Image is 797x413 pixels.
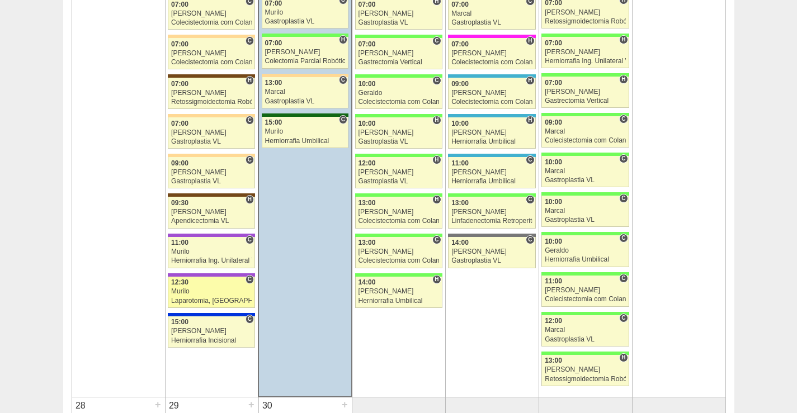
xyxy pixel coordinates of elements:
span: Consultório [619,314,628,322]
span: Consultório [619,115,628,124]
div: Gastroplastia VL [359,19,439,26]
div: Key: Bartira [262,74,348,77]
div: Gastroplastia VL [545,336,626,343]
a: C 09:00 [PERSON_NAME] Gastroplastia VL [168,157,255,188]
div: Gastroplastia VL [265,18,346,25]
a: C 13:00 [PERSON_NAME] Colecistectomia com Colangiografia VL [355,237,442,268]
div: + [247,397,256,412]
span: 07:00 [171,120,188,127]
a: C 12:00 Marcal Gastroplastia VL [541,315,629,346]
span: Consultório [526,195,534,204]
a: H 13:00 [PERSON_NAME] Colecistectomia com Colangiografia VL [355,197,442,228]
div: Marcal [451,10,532,17]
span: 07:00 [171,80,188,88]
div: [PERSON_NAME] [451,50,532,57]
span: Hospital [432,195,441,204]
a: C 11:00 [PERSON_NAME] Colecistectomia com Colangiografia VL [541,276,629,307]
span: Hospital [619,75,628,84]
div: Key: Brasil [541,232,629,235]
a: H 09:00 [PERSON_NAME] Colecistectomia com Colangiografia VL [448,78,535,109]
div: Gastrectomia Vertical [359,59,439,66]
div: Colecistectomia com Colangiografia VL [545,137,626,144]
div: Key: Brasil [448,193,535,197]
div: Gastroplastia VL [359,178,439,185]
div: Herniorrafia Ing. Unilateral VL [171,257,252,264]
a: C 13:00 Marcal Gastroplastia VL [262,77,348,108]
div: Colecistectomia com Colangiografia VL [545,296,626,303]
span: 07:00 [545,79,562,87]
a: H 10:00 [PERSON_NAME] Gastroplastia VL [355,117,442,149]
span: 07:00 [545,39,562,47]
a: C 10:00 Geraldo Colecistectomia com Colangiografia VL [355,78,442,109]
div: Murilo [265,9,346,16]
span: 13:00 [359,239,376,246]
div: Colecistectomia com Colangiografia VL [359,98,439,106]
div: Gastroplastia VL [171,138,252,145]
span: 07:00 [171,1,188,8]
div: Marcal [265,88,346,96]
span: Consultório [246,36,254,45]
div: Key: Brasil [541,352,629,355]
div: Key: Brasil [355,74,442,78]
span: Hospital [526,116,534,125]
a: H 07:00 [PERSON_NAME] Colecistectomia com Colangiografia VL [448,38,535,69]
a: C 10:00 Marcal Gastroplastia VL [541,196,629,227]
span: Consultório [432,235,441,244]
span: 12:00 [545,317,562,325]
span: 07:00 [451,1,469,8]
div: Gastroplastia VL [451,19,532,26]
span: Hospital [246,195,254,204]
div: Retossigmoidectomia Robótica [545,376,626,383]
a: C 07:00 [PERSON_NAME] Gastroplastia VL [168,117,255,149]
span: 10:00 [359,80,376,88]
div: Herniorrafia Umbilical [359,297,439,305]
span: 13:00 [545,357,562,364]
span: Consultório [339,75,347,84]
a: H 07:00 [PERSON_NAME] Gastrectomia Vertical [541,77,629,108]
span: Hospital [339,35,347,44]
div: Key: Brasil [541,312,629,315]
a: C 09:00 Marcal Colecistectomia com Colangiografia VL [541,116,629,148]
div: Key: Brasil [355,193,442,197]
span: 13:00 [359,199,376,207]
a: H 14:00 [PERSON_NAME] Herniorrafia Umbilical [355,277,442,308]
div: Key: Brasil [541,34,629,37]
div: Key: Brasil [541,153,629,156]
span: Hospital [432,275,441,284]
div: [PERSON_NAME] [545,49,626,56]
div: [PERSON_NAME] [451,129,532,136]
div: Key: Neomater [448,154,535,157]
span: 12:00 [359,159,376,167]
span: Consultório [246,235,254,244]
div: Key: São Bernardo [448,234,535,237]
div: Murilo [171,248,252,255]
span: Consultório [619,274,628,283]
div: Gastroplastia VL [359,138,439,145]
div: Gastroplastia VL [171,178,252,185]
div: + [340,397,350,412]
div: Key: São Luiz - Itaim [168,313,255,316]
span: 09:00 [451,80,469,88]
div: [PERSON_NAME] [359,208,439,216]
div: [PERSON_NAME] [171,327,252,335]
div: Key: Brasil [355,35,442,38]
div: Key: Brasil [355,273,442,277]
span: 07:00 [451,40,469,48]
div: Linfadenectomia Retroperitoneal [451,217,532,225]
div: Herniorrafia Incisional [171,337,252,344]
div: Key: Neomater [448,114,535,117]
span: 14:00 [359,278,376,286]
div: [PERSON_NAME] [265,49,346,56]
div: [PERSON_NAME] [359,10,439,17]
div: Herniorrafia Umbilical [545,256,626,263]
div: Key: Pro Matre [448,35,535,38]
div: Herniorrafia Umbilical [265,137,346,145]
div: [PERSON_NAME] [359,248,439,255]
div: [PERSON_NAME] [171,10,252,17]
span: 07:00 [171,40,188,48]
span: 15:00 [171,318,188,326]
div: [PERSON_NAME] [451,248,532,255]
span: Consultório [246,315,254,324]
span: Consultório [619,194,628,203]
div: Key: Brasil [541,272,629,276]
